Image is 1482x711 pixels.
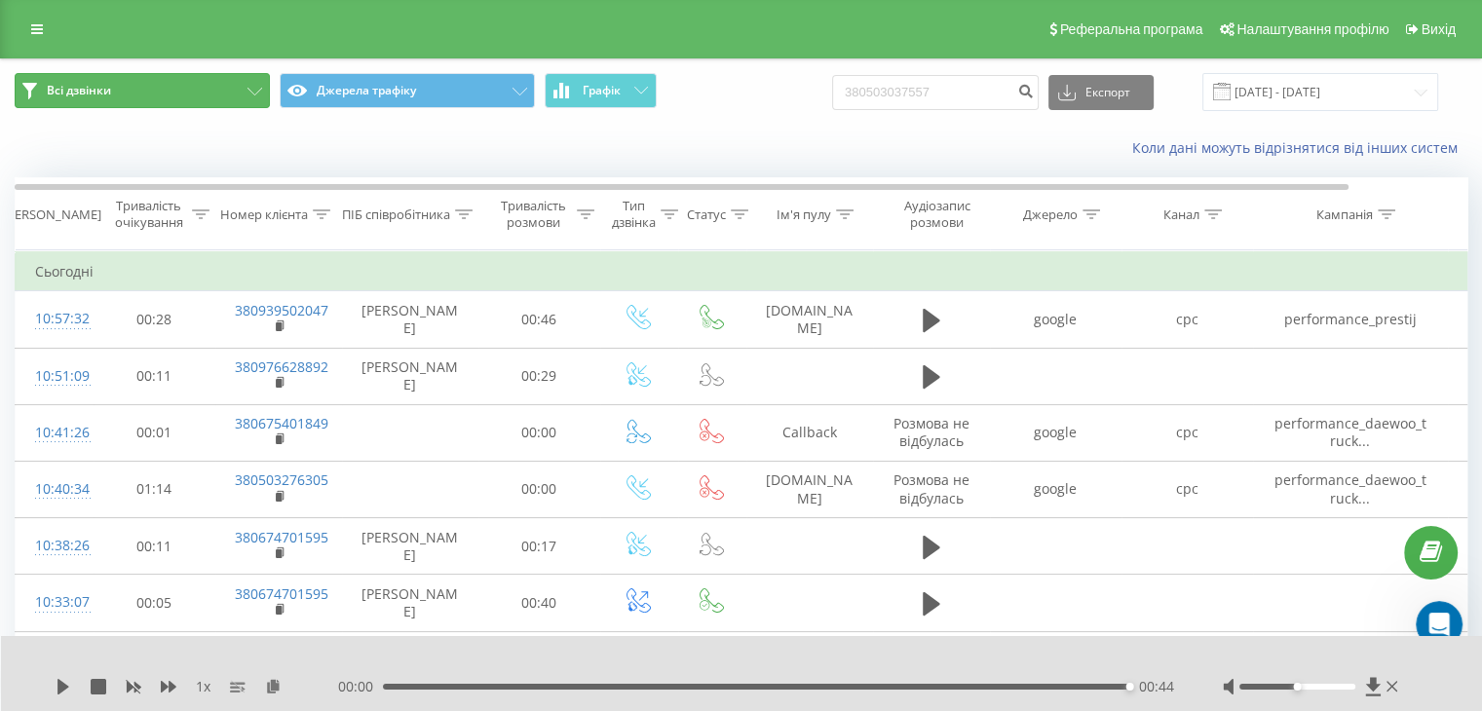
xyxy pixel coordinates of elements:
[1253,291,1448,348] td: performance_prestij
[35,300,74,338] div: 10:57:32
[35,527,74,565] div: 10:38:26
[478,631,600,688] td: 00:38
[235,528,328,546] a: 380674701595
[94,348,215,404] td: 00:11
[1274,470,1426,506] span: performance_daewoo_truck...
[1416,601,1463,648] iframe: Intercom live chat
[832,75,1039,110] input: Пошук за номером
[746,404,873,461] td: Callback
[94,518,215,575] td: 00:11
[1132,138,1467,157] a: Коли дані можуть відрізнятися вiд інших систем
[235,470,328,489] a: 380503276305
[478,291,600,348] td: 00:46
[220,206,308,223] div: Номер клієнта
[1422,21,1456,37] span: Вихід
[1293,683,1301,691] div: Accessibility label
[235,357,328,376] a: 380976628892
[342,206,450,223] div: ПІБ співробітника
[990,291,1121,348] td: google
[478,461,600,517] td: 00:00
[94,404,215,461] td: 00:01
[94,631,215,688] td: 00:10
[478,518,600,575] td: 00:17
[1236,21,1388,37] span: Налаштування профілю
[338,677,383,696] span: 00:00
[280,73,535,108] button: Джерела трафіку
[495,198,572,231] div: Тривалість розмови
[1274,414,1426,450] span: performance_daewoo_truck...
[3,206,101,223] div: [PERSON_NAME]
[746,461,873,517] td: [DOMAIN_NAME]
[990,404,1121,461] td: google
[1163,206,1199,223] div: Канал
[478,348,600,404] td: 00:29
[890,198,984,231] div: Аудіозапис розмови
[110,198,187,231] div: Тривалість очікування
[235,414,328,432] a: 380675401849
[1048,75,1154,110] button: Експорт
[777,206,831,223] div: Ім'я пулу
[1023,206,1078,223] div: Джерело
[687,206,726,223] div: Статус
[94,575,215,631] td: 00:05
[235,301,328,319] a: 380939502047
[94,291,215,348] td: 00:28
[196,677,210,696] span: 1 x
[15,73,270,108] button: Всі дзвінки
[612,198,656,231] div: Тип дзвінка
[342,575,478,631] td: [PERSON_NAME]
[342,631,478,688] td: [PERSON_NAME]
[1316,206,1373,223] div: Кампанія
[1060,21,1203,37] span: Реферальна програма
[342,291,478,348] td: [PERSON_NAME]
[94,461,215,517] td: 01:14
[746,291,873,348] td: [DOMAIN_NAME]
[35,357,74,395] div: 10:51:09
[478,404,600,461] td: 00:00
[342,518,478,575] td: [PERSON_NAME]
[990,461,1121,517] td: google
[47,83,111,98] span: Всі дзвінки
[893,414,969,450] span: Розмова не відбулась
[478,575,600,631] td: 00:40
[1121,404,1253,461] td: cpc
[35,583,74,621] div: 10:33:07
[1126,683,1134,691] div: Accessibility label
[235,584,328,603] a: 380674701595
[893,470,969,506] span: Розмова не відбулась
[1121,461,1253,517] td: cpc
[1121,291,1253,348] td: cpc
[583,84,621,97] span: Графік
[1139,677,1174,696] span: 00:44
[35,470,74,508] div: 10:40:34
[35,414,74,452] div: 10:41:26
[545,73,657,108] button: Графік
[342,348,478,404] td: [PERSON_NAME]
